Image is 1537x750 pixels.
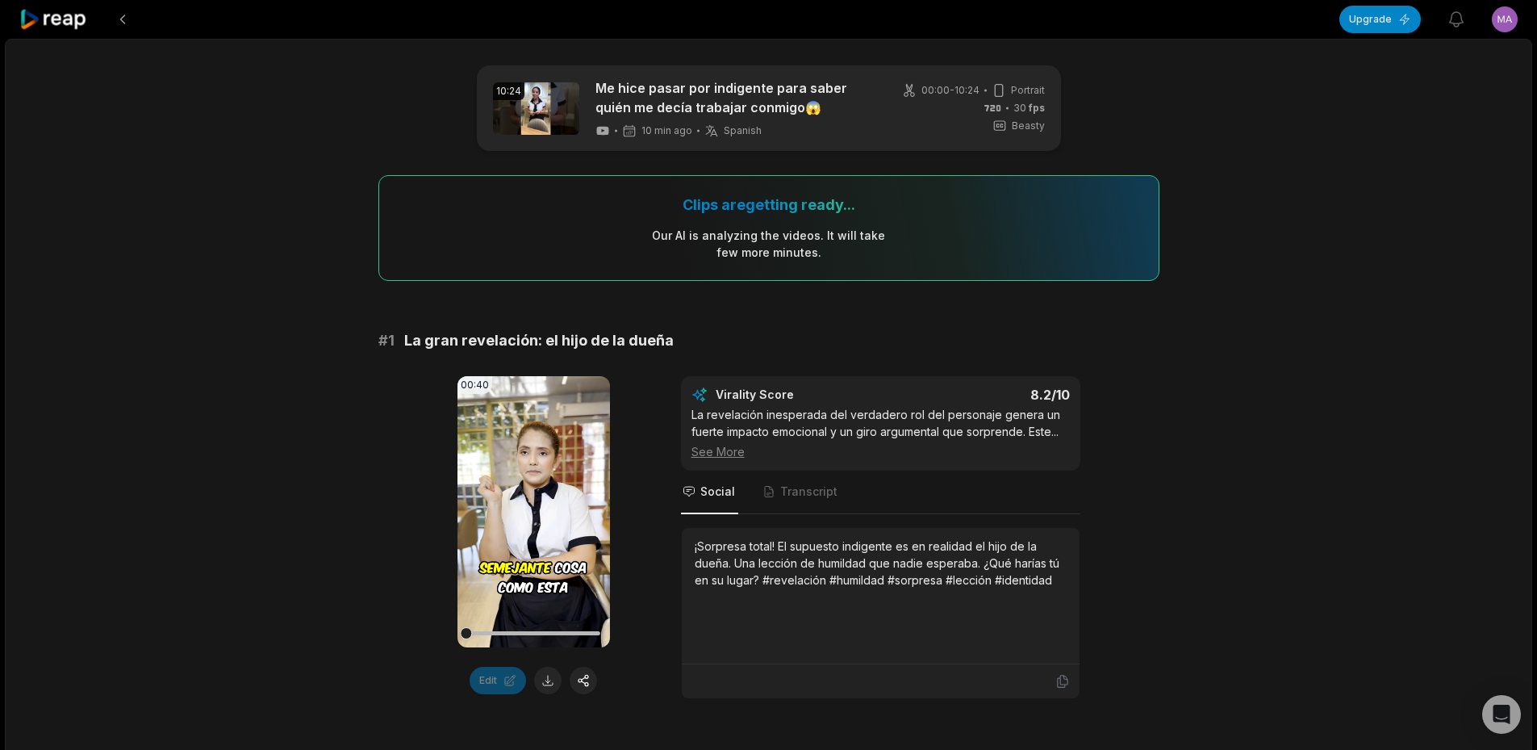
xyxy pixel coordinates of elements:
[691,406,1070,460] div: La revelación inesperada del verdadero rol del personaje genera un fuerte impacto emocional y un ...
[641,124,692,137] span: 10 min ago
[921,83,979,98] span: 00:00 - 10:24
[700,484,735,500] span: Social
[457,376,610,647] video: Your browser does not support mp4 format.
[470,667,526,694] button: Edit
[691,443,1070,460] div: See More
[1011,83,1045,98] span: Portrait
[683,195,855,214] div: Clips are getting ready...
[595,78,874,117] a: Me hice pasar por indigente para saber quién me decía trabajar conmigo😱
[1482,695,1521,734] div: Open Intercom Messenger
[896,387,1070,403] div: 8.2 /10
[681,471,1080,514] nav: Tabs
[780,484,837,500] span: Transcript
[1339,6,1421,33] button: Upgrade
[404,329,674,352] span: La gran revelación: el hijo de la dueña
[378,329,395,352] span: # 1
[695,538,1067,589] div: ¡Sorpresa total! El supuesto indigente es en realidad el hijo de la dueña. Una lección de humilda...
[724,124,762,137] span: Spanish
[651,227,886,261] div: Our AI is analyzing the video s . It will take few more minutes.
[1013,101,1045,115] span: 30
[1012,119,1045,133] span: Beasty
[1029,102,1045,114] span: fps
[716,387,889,403] div: Virality Score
